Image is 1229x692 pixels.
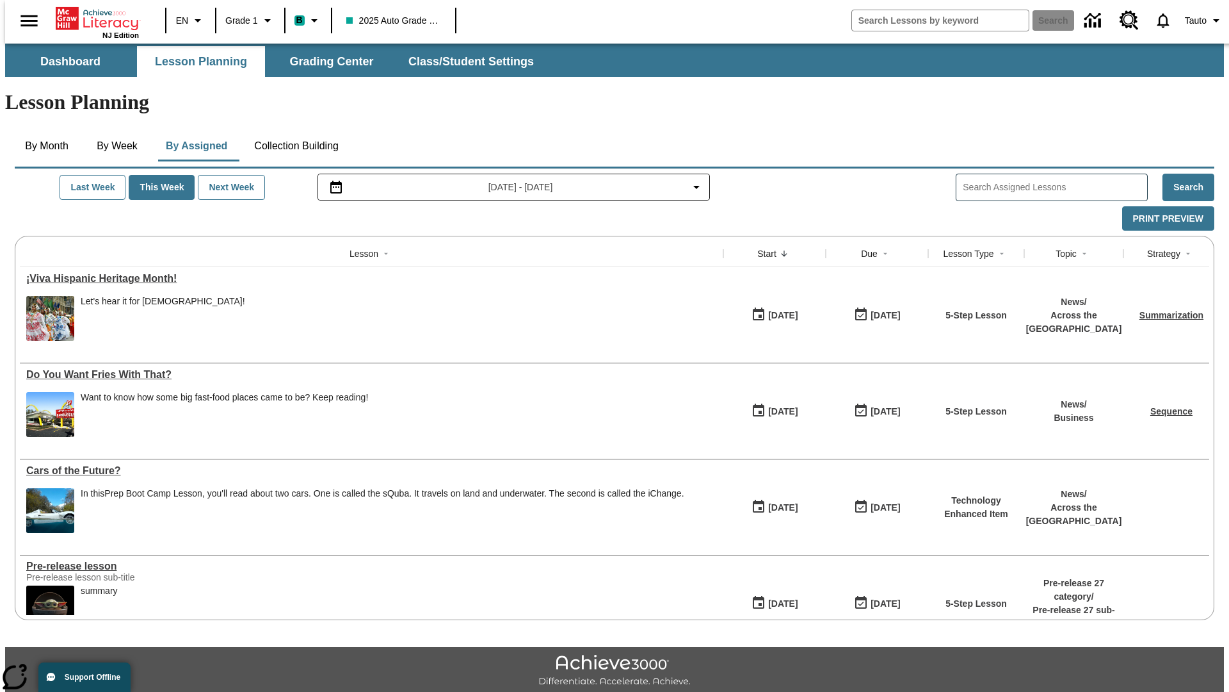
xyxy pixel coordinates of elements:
[1112,3,1146,38] a: Resource Center, Will open in new tab
[398,46,544,77] button: Class/Student Settings
[26,273,717,284] a: ¡Viva Hispanic Heritage Month! , Lessons
[26,561,717,572] a: Pre-release lesson, Lessons
[56,6,139,31] a: Home
[408,54,534,69] span: Class/Student Settings
[81,296,245,307] div: Let's hear it for [DEMOGRAPHIC_DATA]!
[1054,398,1093,411] p: News /
[1054,411,1093,425] p: Business
[156,131,237,161] button: By Assigned
[81,586,118,630] div: summary
[757,247,776,260] div: Start
[26,392,74,437] img: One of the first McDonald's stores, with the iconic red sign and golden arches.
[935,494,1018,521] p: Technology Enhanced Item
[10,2,48,40] button: Open side menu
[849,399,904,424] button: 07/20/26: Last day the lesson can be accessed
[852,10,1029,31] input: search field
[38,663,131,692] button: Support Offline
[776,246,792,261] button: Sort
[244,131,349,161] button: Collection Building
[268,46,396,77] button: Grading Center
[176,14,188,28] span: EN
[137,46,265,77] button: Lesson Planning
[849,303,904,327] button: 09/21/25: Last day the lesson can be accessed
[26,296,74,341] img: A photograph of Hispanic women participating in a parade celebrating Hispanic culture. The women ...
[26,273,717,284] div: ¡Viva Hispanic Heritage Month!
[945,597,1007,611] p: 5-Step Lesson
[198,175,265,200] button: Next Week
[994,246,1009,261] button: Sort
[26,586,74,630] img: hero alt text
[26,488,74,533] img: High-tech automobile treading water.
[81,488,684,499] div: In this
[26,369,717,381] div: Do You Want Fries With That?
[747,399,802,424] button: 07/14/25: First time the lesson was available
[538,655,691,688] img: Achieve3000 Differentiate Accelerate Achieve
[1185,14,1207,28] span: Tauto
[26,369,717,381] a: Do You Want Fries With That?, Lessons
[1077,3,1112,38] a: Data Center
[26,561,717,572] div: Pre-release lesson
[81,586,118,597] div: summary
[40,54,100,69] span: Dashboard
[81,488,684,533] div: In this Prep Boot Camp Lesson, you'll read about two cars. One is called the sQuba. It travels on...
[1139,310,1203,320] a: Summarization
[81,392,368,437] div: Want to know how some big fast-food places came to be? Keep reading!
[871,404,900,420] div: [DATE]
[1150,406,1193,416] a: Sequence
[747,591,802,616] button: 01/22/25: First time the lesson was available
[768,404,798,420] div: [DATE]
[85,131,149,161] button: By Week
[768,500,798,516] div: [DATE]
[1031,577,1117,604] p: Pre-release 27 category /
[1026,488,1122,501] p: News /
[1180,246,1196,261] button: Sort
[871,596,900,612] div: [DATE]
[225,14,258,28] span: Grade 1
[849,495,904,520] button: 08/01/26: Last day the lesson can be accessed
[488,181,553,194] span: [DATE] - [DATE]
[747,495,802,520] button: 07/01/25: First time the lesson was available
[1026,309,1122,336] p: Across the [GEOGRAPHIC_DATA]
[861,247,878,260] div: Due
[102,31,139,39] span: NJ Edition
[945,405,1007,418] p: 5-Step Lesson
[346,14,441,28] span: 2025 Auto Grade 1 A
[945,309,1007,322] p: 5-Step Lesson
[1147,247,1180,260] div: Strategy
[871,308,900,324] div: [DATE]
[6,46,134,77] button: Dashboard
[1122,206,1214,231] button: Print Preview
[60,175,125,200] button: Last Week
[378,246,394,261] button: Sort
[1056,247,1077,260] div: Topic
[170,9,211,32] button: Language: EN, Select a language
[871,500,900,516] div: [DATE]
[56,4,139,39] div: Home
[65,673,120,682] span: Support Offline
[26,465,717,477] div: Cars of the Future?
[963,178,1147,197] input: Search Assigned Lessons
[323,179,705,195] button: Select the date range menu item
[81,296,245,341] div: Let's hear it for Hispanic Americans!
[689,179,704,195] svg: Collapse Date Range Filter
[768,596,798,612] div: [DATE]
[878,246,893,261] button: Sort
[1180,9,1229,32] button: Profile/Settings
[129,175,195,200] button: This Week
[26,572,218,582] div: Pre-release lesson sub-title
[296,12,303,28] span: B
[1026,501,1122,528] p: Across the [GEOGRAPHIC_DATA]
[289,9,327,32] button: Boost Class color is teal. Change class color
[5,46,545,77] div: SubNavbar
[5,44,1224,77] div: SubNavbar
[1031,604,1117,630] p: Pre-release 27 sub-category
[15,131,79,161] button: By Month
[26,465,717,477] a: Cars of the Future? , Lessons
[1146,4,1180,37] a: Notifications
[289,54,373,69] span: Grading Center
[349,247,378,260] div: Lesson
[943,247,993,260] div: Lesson Type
